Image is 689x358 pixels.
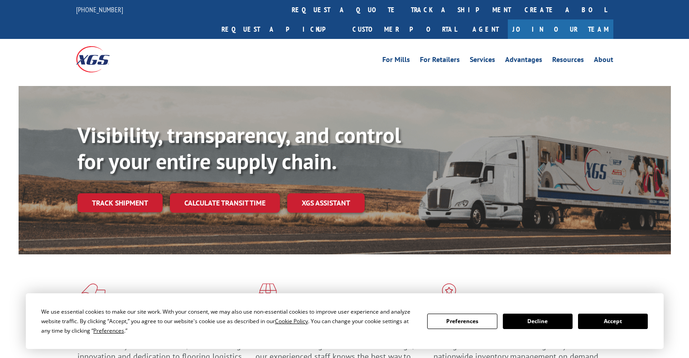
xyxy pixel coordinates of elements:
[275,317,308,325] span: Cookie Policy
[93,327,124,334] span: Preferences
[215,19,346,39] a: Request a pickup
[463,19,508,39] a: Agent
[76,5,123,14] a: [PHONE_NUMBER]
[470,56,495,66] a: Services
[77,193,163,212] a: Track shipment
[26,293,664,349] div: Cookie Consent Prompt
[578,314,648,329] button: Accept
[420,56,460,66] a: For Retailers
[503,314,573,329] button: Decline
[255,283,277,307] img: xgs-icon-focused-on-flooring-red
[505,56,542,66] a: Advantages
[427,314,497,329] button: Preferences
[170,193,280,213] a: Calculate transit time
[552,56,584,66] a: Resources
[508,19,613,39] a: Join Our Team
[287,193,365,213] a: XGS ASSISTANT
[77,121,401,175] b: Visibility, transparency, and control for your entire supply chain.
[382,56,410,66] a: For Mills
[346,19,463,39] a: Customer Portal
[594,56,613,66] a: About
[434,283,465,307] img: xgs-icon-flagship-distribution-model-red
[77,283,106,307] img: xgs-icon-total-supply-chain-intelligence-red
[41,307,416,335] div: We use essential cookies to make our site work. With your consent, we may also use non-essential ...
